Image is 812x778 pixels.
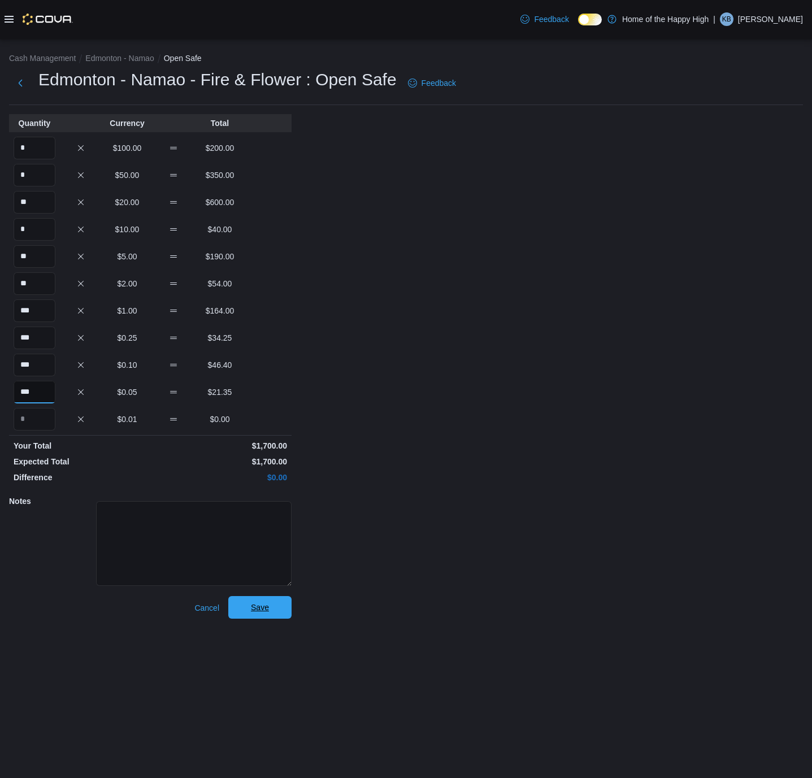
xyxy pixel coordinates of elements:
input: Quantity [14,164,55,186]
p: $20.00 [106,197,148,208]
nav: An example of EuiBreadcrumbs [9,53,803,66]
p: $5.00 [106,251,148,262]
input: Dark Mode [578,14,602,25]
div: Kyler Brian [720,12,733,26]
input: Quantity [14,218,55,241]
input: Quantity [14,245,55,268]
button: Edmonton - Namao [85,54,154,63]
span: Cancel [194,602,219,614]
p: $40.00 [199,224,241,235]
p: $0.05 [106,386,148,398]
input: Quantity [14,272,55,295]
p: $50.00 [106,169,148,181]
span: KB [722,12,731,26]
p: $2.00 [106,278,148,289]
p: $600.00 [199,197,241,208]
p: | [713,12,715,26]
p: $0.00 [199,414,241,425]
img: Cova [23,14,73,25]
p: $0.01 [106,414,148,425]
p: Difference [14,472,148,483]
a: Feedback [403,72,461,94]
p: $0.10 [106,359,148,371]
p: $164.00 [199,305,241,316]
button: Cash Management [9,54,76,63]
p: [PERSON_NAME] [738,12,803,26]
input: Quantity [14,381,55,403]
p: Expected Total [14,456,148,467]
p: $34.25 [199,332,241,344]
p: $10.00 [106,224,148,235]
p: Home of the Happy High [622,12,709,26]
h5: Notes [9,490,94,512]
p: $350.00 [199,169,241,181]
h1: Edmonton - Namao - Fire & Flower : Open Safe [38,68,397,91]
span: Feedback [534,14,568,25]
p: $46.40 [199,359,241,371]
button: Cancel [190,597,224,619]
input: Quantity [14,354,55,376]
p: Currency [106,118,148,129]
input: Quantity [14,408,55,431]
input: Quantity [14,327,55,349]
p: $0.00 [153,472,287,483]
p: $100.00 [106,142,148,154]
p: $54.00 [199,278,241,289]
p: Total [199,118,241,129]
p: $0.25 [106,332,148,344]
input: Quantity [14,191,55,214]
input: Quantity [14,299,55,322]
p: Quantity [14,118,55,129]
p: $1,700.00 [153,456,287,467]
button: Save [228,596,292,619]
p: $200.00 [199,142,241,154]
a: Feedback [516,8,573,31]
button: Next [9,72,32,94]
p: $1.00 [106,305,148,316]
span: Save [251,602,269,613]
p: $1,700.00 [153,440,287,451]
button: Open Safe [164,54,202,63]
span: Feedback [422,77,456,89]
p: $190.00 [199,251,241,262]
input: Quantity [14,137,55,159]
p: Your Total [14,440,148,451]
p: $21.35 [199,386,241,398]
